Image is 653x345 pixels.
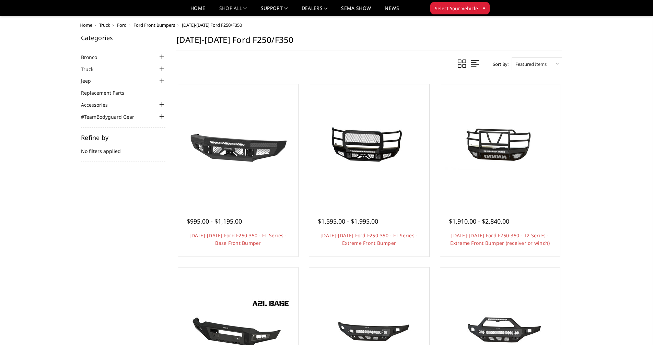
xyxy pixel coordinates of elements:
[219,6,247,16] a: shop all
[442,86,559,203] a: 2017-2022 Ford F250-350 - T2 Series - Extreme Front Bumper (receiver or winch) 2017-2022 Ford F25...
[81,89,133,96] a: Replacement Parts
[176,35,562,50] h1: [DATE]-[DATE] Ford F250/F350
[81,101,116,108] a: Accessories
[81,134,166,162] div: No filters applied
[182,22,242,28] span: [DATE]-[DATE] Ford F250/F350
[430,2,490,14] button: Select Your Vehicle
[385,6,399,16] a: News
[99,22,110,28] a: Truck
[341,6,371,16] a: SEMA Show
[80,22,92,28] a: Home
[450,232,550,246] a: [DATE]-[DATE] Ford F250-350 - T2 Series - Extreme Front Bumper (receiver or winch)
[261,6,288,16] a: Support
[449,217,509,225] span: $1,910.00 - $2,840.00
[180,86,296,203] a: 2017-2022 Ford F250-350 - FT Series - Base Front Bumper
[320,232,418,246] a: [DATE]-[DATE] Ford F250-350 - FT Series - Extreme Front Bumper
[183,114,293,175] img: 2017-2022 Ford F250-350 - FT Series - Base Front Bumper
[483,4,485,12] span: ▾
[435,5,478,12] span: Select Your Vehicle
[81,134,166,141] h5: Refine by
[189,232,287,246] a: [DATE]-[DATE] Ford F250-350 - FT Series - Base Front Bumper
[489,59,509,69] label: Sort By:
[117,22,127,28] a: Ford
[190,6,205,16] a: Home
[318,217,378,225] span: $1,595.00 - $1,995.00
[81,53,106,61] a: Bronco
[81,113,143,120] a: #TeamBodyguard Gear
[187,217,242,225] span: $995.00 - $1,195.00
[81,77,100,84] a: Jeep
[81,66,102,73] a: Truck
[81,35,166,41] h5: Categories
[302,6,328,16] a: Dealers
[133,22,175,28] a: Ford Front Bumpers
[311,86,428,203] a: 2017-2022 Ford F250-350 - FT Series - Extreme Front Bumper 2017-2022 Ford F250-350 - FT Series - ...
